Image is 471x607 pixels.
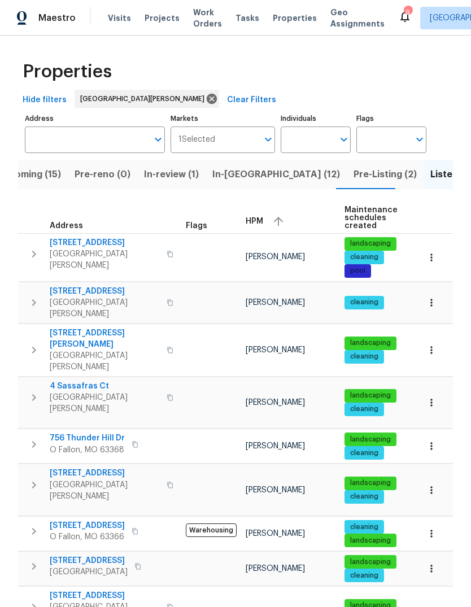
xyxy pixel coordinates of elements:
[50,479,160,502] span: [GEOGRAPHIC_DATA][PERSON_NAME]
[346,478,395,488] span: landscaping
[246,486,305,494] span: [PERSON_NAME]
[346,571,383,580] span: cleaning
[50,222,83,230] span: Address
[212,167,340,182] span: In-[GEOGRAPHIC_DATA] (12)
[75,90,219,108] div: [GEOGRAPHIC_DATA][PERSON_NAME]
[346,522,383,532] span: cleaning
[227,93,276,107] span: Clear Filters
[23,66,112,77] span: Properties
[18,90,71,111] button: Hide filters
[186,523,237,537] span: Warehousing
[246,253,305,261] span: [PERSON_NAME]
[50,520,125,531] span: [STREET_ADDRESS]
[246,442,305,450] span: [PERSON_NAME]
[404,7,412,18] div: 9
[346,557,395,567] span: landscaping
[346,391,395,400] span: landscaping
[354,167,417,182] span: Pre-Listing (2)
[150,132,166,147] button: Open
[412,132,428,147] button: Open
[50,590,160,601] span: [STREET_ADDRESS]
[25,115,165,122] label: Address
[80,93,209,104] span: [GEOGRAPHIC_DATA][PERSON_NAME]
[193,7,222,29] span: Work Orders
[260,132,276,147] button: Open
[50,237,160,248] span: [STREET_ADDRESS]
[346,448,383,458] span: cleaning
[273,12,317,24] span: Properties
[246,346,305,354] span: [PERSON_NAME]
[344,206,398,230] span: Maintenance schedules created
[281,115,351,122] label: Individuals
[236,14,259,22] span: Tasks
[346,352,383,361] span: cleaning
[346,298,383,307] span: cleaning
[246,217,263,225] span: HPM
[50,297,160,320] span: [GEOGRAPHIC_DATA][PERSON_NAME]
[246,565,305,573] span: [PERSON_NAME]
[336,132,352,147] button: Open
[50,468,160,479] span: [STREET_ADDRESS]
[246,530,305,538] span: [PERSON_NAME]
[50,350,160,373] span: [GEOGRAPHIC_DATA][PERSON_NAME]
[144,167,199,182] span: In-review (1)
[50,248,160,271] span: [GEOGRAPHIC_DATA][PERSON_NAME]
[346,338,395,348] span: landscaping
[246,399,305,407] span: [PERSON_NAME]
[346,492,383,501] span: cleaning
[330,7,385,29] span: Geo Assignments
[50,327,160,350] span: [STREET_ADDRESS][PERSON_NAME]
[145,12,180,24] span: Projects
[246,299,305,307] span: [PERSON_NAME]
[50,392,160,414] span: [GEOGRAPHIC_DATA][PERSON_NAME]
[346,536,395,545] span: landscaping
[223,90,281,111] button: Clear Filters
[75,167,130,182] span: Pre-reno (0)
[50,286,160,297] span: [STREET_ADDRESS]
[178,135,215,145] span: 1 Selected
[23,93,67,107] span: Hide filters
[50,433,125,444] span: 756 Thunder Hill Dr
[346,404,383,414] span: cleaning
[50,555,128,566] span: [STREET_ADDRESS]
[356,115,426,122] label: Flags
[186,222,207,230] span: Flags
[50,531,125,543] span: O Fallon, MO 63366
[346,435,395,444] span: landscaping
[50,381,160,392] span: 4 Sassafras Ct
[38,12,76,24] span: Maestro
[108,12,131,24] span: Visits
[50,444,125,456] span: O Fallon, MO 63368
[346,239,395,248] span: landscaping
[346,266,370,276] span: pool
[171,115,276,122] label: Markets
[50,566,128,578] span: [GEOGRAPHIC_DATA]
[346,252,383,262] span: cleaning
